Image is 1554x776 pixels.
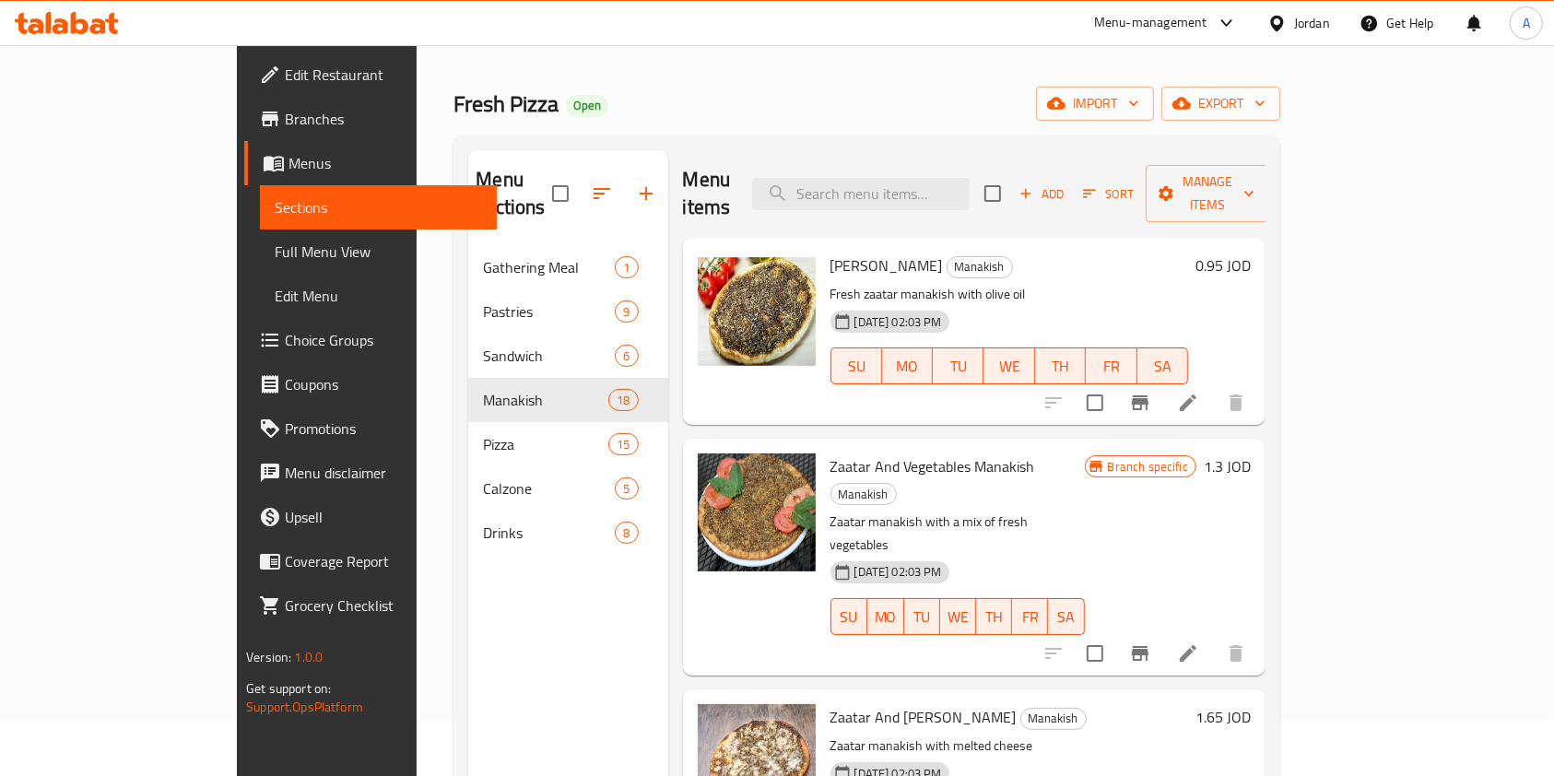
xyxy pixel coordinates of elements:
[1055,604,1077,630] span: SA
[1078,180,1138,208] button: Sort
[813,27,819,49] li: /
[244,406,497,451] a: Promotions
[616,524,637,542] span: 8
[1177,642,1199,664] a: Edit menu item
[468,245,667,289] div: Gathering Meal1
[741,26,806,50] a: Menus
[763,27,806,49] span: Menus
[867,598,904,635] button: MO
[875,604,897,630] span: MO
[1145,353,1181,380] span: SA
[1294,13,1330,33] div: Jordan
[1176,92,1266,115] span: export
[476,166,551,221] h2: Menu sections
[1019,604,1041,630] span: FR
[244,141,497,185] a: Menus
[882,347,933,384] button: MO
[483,345,615,367] span: Sandwich
[608,389,638,411] div: items
[1177,392,1199,414] a: Edit menu item
[275,285,482,307] span: Edit Menu
[260,185,497,229] a: Sections
[453,83,559,124] span: Fresh Pizza
[1160,170,1254,217] span: Manage items
[246,676,331,700] span: Get support on:
[246,645,291,669] span: Version:
[468,422,667,466] div: Pizza15
[275,241,482,263] span: Full Menu View
[983,347,1034,384] button: WE
[468,466,667,511] div: Calzone5
[827,27,879,49] span: Sections
[244,451,497,495] a: Menu disclaimer
[1214,381,1258,425] button: delete
[889,353,925,380] span: MO
[615,345,638,367] div: items
[483,477,615,500] span: Calzone
[839,604,860,630] span: SU
[1101,458,1195,476] span: Branch specific
[830,347,882,384] button: SU
[847,313,949,331] span: [DATE] 02:03 PM
[244,362,497,406] a: Coupons
[246,695,363,719] a: Support.OpsPlatform
[468,238,667,562] nav: Menu sections
[616,259,637,276] span: 1
[615,300,638,323] div: items
[1076,634,1114,673] span: Select to update
[244,53,497,97] a: Edit Restaurant
[483,389,608,411] span: Manakish
[468,289,667,334] div: Pastries9
[566,95,608,117] div: Open
[483,522,615,544] span: Drinks
[483,256,615,278] span: Gathering Meal
[940,598,976,635] button: WE
[285,462,482,484] span: Menu disclaimer
[1146,165,1269,222] button: Manage items
[285,64,482,86] span: Edit Restaurant
[1094,12,1207,34] div: Menu-management
[260,229,497,274] a: Full Menu View
[285,417,482,440] span: Promotions
[991,353,1027,380] span: WE
[1012,180,1071,208] span: Add item
[1118,631,1162,676] button: Branch-specific-item
[285,550,482,572] span: Coverage Report
[1042,353,1078,380] span: TH
[288,152,482,174] span: Menus
[624,171,668,216] button: Add section
[830,453,1035,480] span: Zaatar And Vegetables Manakish
[830,283,1188,306] p: Fresh zaatar manakish with olive oil
[904,598,940,635] button: TU
[615,477,638,500] div: items
[616,480,637,498] span: 5
[534,26,720,50] a: Restaurants management
[752,178,970,210] input: search
[830,483,897,505] div: Manakish
[831,484,896,505] span: Manakish
[275,196,482,218] span: Sections
[1083,183,1134,205] span: Sort
[973,174,1012,213] span: Select section
[244,495,497,539] a: Upsell
[285,108,482,130] span: Branches
[1051,92,1139,115] span: import
[947,256,1013,278] div: Manakish
[1195,704,1251,730] h6: 1.65 JOD
[285,506,482,528] span: Upsell
[580,171,624,216] span: Sort sections
[1048,598,1084,635] button: SA
[948,256,1012,277] span: Manakish
[468,334,667,378] div: Sandwich6
[1076,383,1114,422] span: Select to update
[1012,598,1048,635] button: FR
[983,604,1005,630] span: TH
[244,97,497,141] a: Branches
[1035,347,1086,384] button: TH
[483,300,615,323] span: Pastries
[244,539,497,583] a: Coverage Report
